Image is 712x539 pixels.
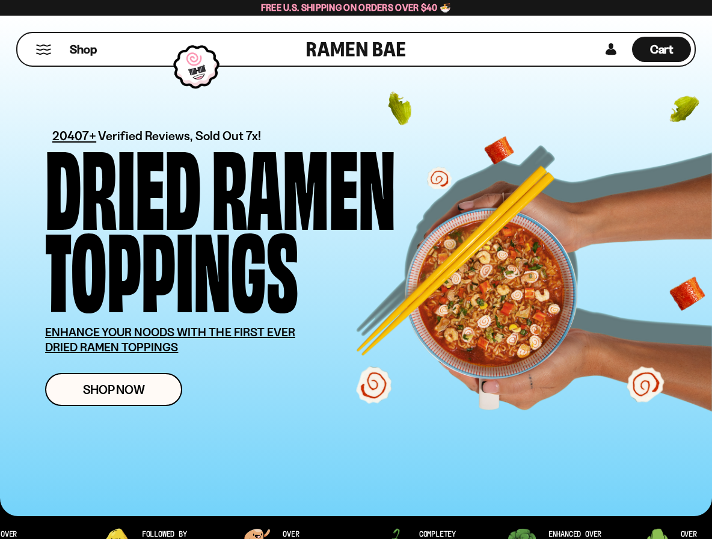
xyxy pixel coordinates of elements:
[35,45,52,55] button: Mobile Menu Trigger
[70,42,97,58] span: Shop
[45,373,182,406] a: Shop Now
[45,142,201,224] div: Dried
[70,37,97,62] a: Shop
[83,383,145,396] span: Shop Now
[261,2,452,13] span: Free U.S. Shipping on Orders over $40 🍜
[650,42,674,57] span: Cart
[45,224,298,307] div: Toppings
[45,325,295,354] u: ENHANCE YOUR NOODS WITH THE FIRST EVER DRIED RAMEN TOPPINGS
[632,33,691,66] div: Cart
[212,142,396,224] div: Ramen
